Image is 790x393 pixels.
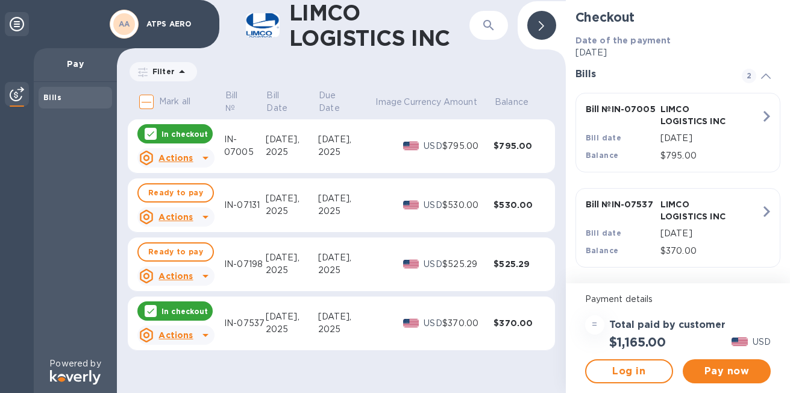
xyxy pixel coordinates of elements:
p: Bill № IN-07537 [586,198,656,210]
p: Payment details [585,293,771,306]
p: Filter [148,66,175,77]
h3: Total paid by customer [609,319,726,331]
div: 2025 [266,323,318,336]
div: $525.29 [494,258,545,270]
div: 2025 [266,146,318,159]
b: Bill date [586,133,622,142]
button: Bill №IN-07537LIMCO LOGISTICS INCBill date[DATE]Balance$370.00 [575,188,780,268]
div: IN-07005 [224,133,266,159]
div: [DATE], [266,310,318,323]
p: [DATE] [660,227,760,240]
p: Mark all [159,95,190,108]
div: 2025 [318,205,375,218]
p: [DATE] [660,132,760,145]
p: [DATE] [575,46,780,59]
b: Balance [586,246,619,255]
p: USD [424,199,442,212]
span: Log in [596,364,662,379]
div: = [585,315,604,335]
p: Image [375,96,402,108]
p: USD [424,140,442,152]
p: Powered by [49,357,101,370]
div: IN-07537 [224,317,266,330]
img: USD [732,338,748,346]
p: In checkout [161,129,208,139]
span: Due Date [319,89,374,115]
span: Ready to pay [148,245,203,259]
div: [DATE], [318,133,375,146]
p: In checkout [161,306,208,316]
b: Bill date [586,228,622,237]
img: USD [403,260,419,268]
span: Pay now [692,364,761,379]
p: Bill № IN-07005 [586,103,656,115]
u: Actions [158,212,193,222]
div: [DATE], [318,251,375,264]
span: 2 [742,69,756,83]
span: Bill Date [266,89,316,115]
div: 2025 [318,146,375,159]
p: USD [424,258,442,271]
button: Ready to pay [137,242,214,262]
u: Actions [158,330,193,340]
p: Bill № [225,89,249,115]
div: 2025 [266,205,318,218]
span: Ready to pay [148,186,203,200]
div: $530.00 [442,199,494,212]
p: ATPS AERO [146,20,207,28]
div: $370.00 [494,317,545,329]
div: $530.00 [494,199,545,211]
div: $795.00 [494,140,545,152]
div: 2025 [318,323,375,336]
button: Pay now [683,359,771,383]
div: [DATE], [266,133,318,146]
p: $370.00 [660,245,760,257]
div: $370.00 [442,317,494,330]
button: Log in [585,359,673,383]
p: LIMCO LOGISTICS INC [660,198,730,222]
img: USD [403,142,419,150]
div: IN-07198 [224,258,266,271]
u: Actions [158,271,193,281]
b: Bills [43,93,61,102]
button: Ready to pay [137,183,214,203]
p: LIMCO LOGISTICS INC [660,103,730,127]
div: 2025 [266,264,318,277]
h2: $1,165.00 [609,335,666,350]
p: USD [753,336,771,348]
span: Bill № [225,89,265,115]
b: AA [119,19,130,28]
div: [DATE], [266,251,318,264]
p: USD [424,317,442,330]
div: 2025 [318,264,375,277]
img: Logo [50,370,101,385]
p: Bill Date [266,89,301,115]
div: $525.29 [442,258,494,271]
img: USD [403,319,419,327]
h3: Bills [575,69,727,80]
button: Bill №IN-07005LIMCO LOGISTICS INCBill date[DATE]Balance$795.00 [575,93,780,172]
div: IN-07131 [224,199,266,212]
p: Pay [43,58,107,70]
u: Actions [158,153,193,163]
p: Due Date [319,89,358,115]
p: Amount [444,96,477,108]
p: Balance [495,96,528,108]
span: Amount [444,96,493,108]
p: Currency [404,96,441,108]
h2: Checkout [575,10,780,25]
div: [DATE], [266,192,318,205]
div: [DATE], [318,192,375,205]
div: [DATE], [318,310,375,323]
div: $795.00 [442,140,494,152]
b: Balance [586,151,619,160]
span: Balance [495,96,544,108]
img: USD [403,201,419,209]
b: Date of the payment [575,36,671,45]
p: $795.00 [660,149,760,162]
